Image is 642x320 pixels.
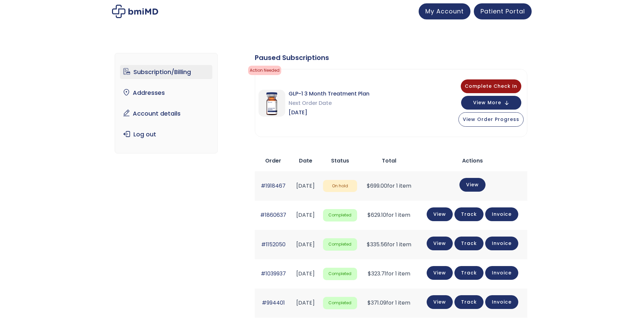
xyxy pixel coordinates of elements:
[296,270,315,277] time: [DATE]
[261,270,286,277] a: #1039937
[258,90,285,117] img: GLP-1 3 Month Treatment Plan
[461,79,521,93] button: Complete Check In
[323,238,357,251] span: Completed
[465,83,517,89] span: Complete Check In
[296,241,315,248] time: [DATE]
[427,266,453,280] a: View
[323,180,357,192] span: On hold
[454,207,484,221] a: Track
[296,299,315,307] time: [DATE]
[289,108,369,117] span: [DATE]
[485,266,518,280] a: Invoice
[485,207,518,221] a: Invoice
[485,237,518,250] a: Invoice
[367,182,370,190] span: $
[360,230,418,259] td: for 1 item
[368,270,386,277] span: 323.71
[454,266,484,280] a: Track
[299,157,312,165] span: Date
[427,237,453,250] a: View
[419,3,470,19] a: My Account
[262,299,285,307] a: #994401
[260,211,286,219] a: #1860637
[461,96,521,110] button: View More
[368,270,371,277] span: $
[367,182,387,190] span: 699.00
[261,182,286,190] a: #1918467
[473,101,501,105] span: View More
[454,237,484,250] a: Track
[360,201,418,230] td: for 1 item
[323,209,357,221] span: Completed
[454,295,484,309] a: Track
[382,157,396,165] span: Total
[427,207,453,221] a: View
[331,157,349,165] span: Status
[120,86,213,100] a: Addresses
[323,268,357,280] span: Completed
[255,53,527,62] div: Paused Subscriptions
[120,65,213,79] a: Subscription/Billing
[265,157,281,165] span: Order
[289,99,369,108] span: Next Order Date
[485,295,518,309] a: Invoice
[296,211,315,219] time: [DATE]
[248,66,281,75] span: Action Needed
[120,107,213,121] a: Account details
[261,241,286,248] a: #1152050
[459,178,486,192] a: View
[360,259,418,289] td: for 1 item
[462,157,483,165] span: Actions
[367,211,386,219] span: 629.10
[463,116,519,123] span: View Order Progress
[474,3,532,19] a: Patient Portal
[367,241,387,248] span: 335.56
[323,297,357,309] span: Completed
[289,89,369,99] span: GLP-1 3 Month Treatment Plan
[120,127,213,141] a: Log out
[115,53,218,153] nav: Account pages
[367,211,371,219] span: $
[360,289,418,318] td: for 1 item
[425,7,464,15] span: My Account
[367,299,386,307] span: 371.09
[112,5,158,18] img: My account
[480,7,525,15] span: Patient Portal
[458,112,524,127] button: View Order Progress
[296,182,315,190] time: [DATE]
[367,299,371,307] span: $
[360,171,418,200] td: for 1 item
[427,295,453,309] a: View
[367,241,370,248] span: $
